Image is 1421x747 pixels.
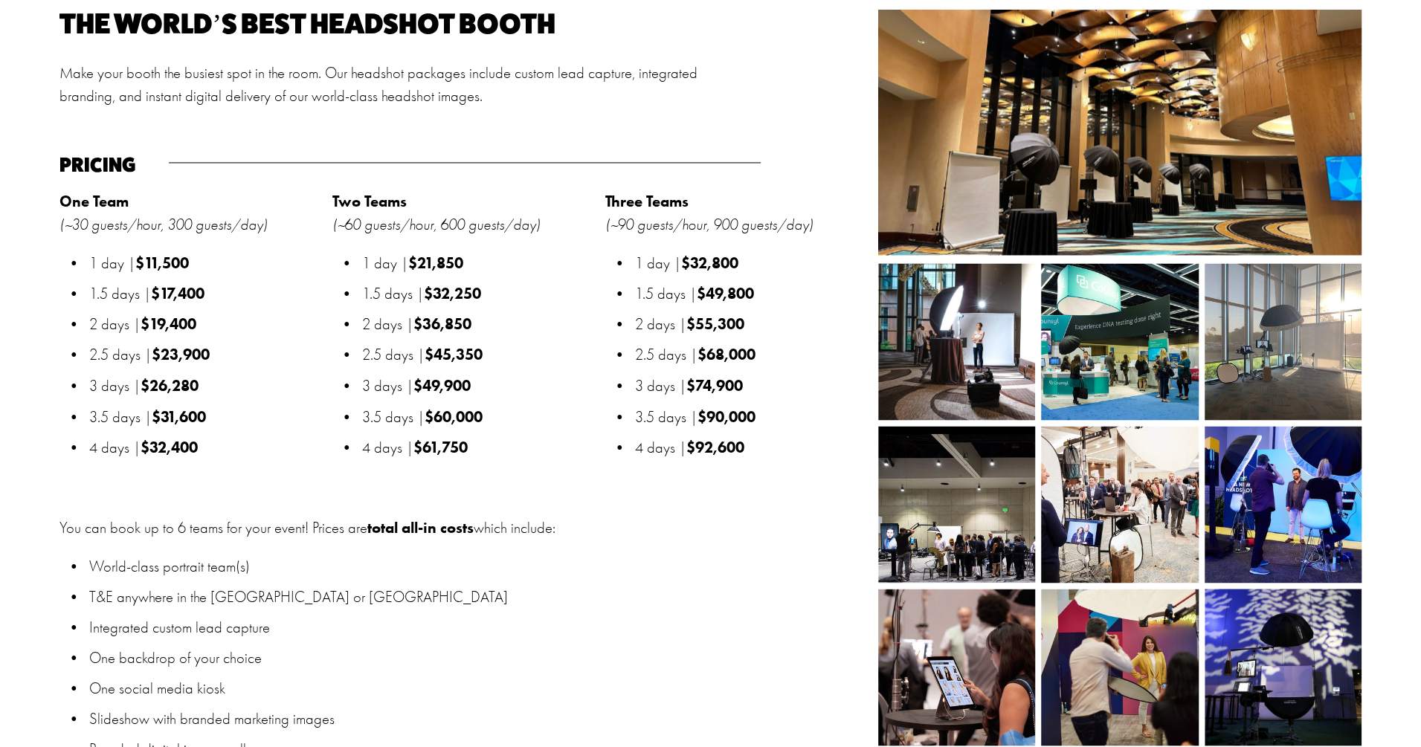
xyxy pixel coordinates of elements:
img: image0.jpeg [1152,263,1361,420]
strong: Three Teams [605,192,689,210]
p: 2 days | [635,313,870,336]
strong: $49,800 [697,284,754,303]
strong: $68,000 [697,345,755,363]
strong: $90,000 [697,407,755,425]
strong: $32,400 [141,437,198,456]
em: (~30 guests/hour, 300 guests/day) [59,216,268,233]
p: Slideshow with branded marketing images [89,707,870,730]
p: 2.5 days | [362,343,597,366]
p: Integrated custom lead capture [89,615,870,638]
strong: $45,350 [425,345,483,363]
em: (~90 guests/hour, 900 guests/day) [605,216,813,233]
p: 1 day | [362,252,597,275]
h2: The world’s best headshot booth [59,10,706,37]
p: 1.5 days | [362,282,597,305]
img: 271495247_508108323859408_6411661946869337369_n.jpg [1205,548,1362,746]
p: One backdrop of your choice [89,646,870,669]
strong: $31,600 [152,407,206,425]
p: One social media kiosk [89,676,870,699]
p: 2.5 days | [635,343,870,366]
p: 3 days | [362,374,597,397]
img: Nashville HDC-3.jpg [878,263,1035,420]
img: 23-05-18_TDP_BTS_0017.jpg [1134,426,1370,583]
strong: $92,600 [686,437,744,456]
p: World-class portrait team(s) [89,554,870,578]
p: You can book up to 6 teams for your event! Prices are which include: [59,516,870,539]
p: Make your booth the busiest spot in the room. Our headshot packages include custom lead capture, ... [59,62,706,108]
p: 3.5 days | [89,405,324,428]
strong: $49,900 [413,375,471,394]
strong: all-in costs [402,517,474,536]
p: T&E anywhere in the [GEOGRAPHIC_DATA] or [GEOGRAPHIC_DATA] [89,585,870,608]
p: 3 days | [635,374,870,397]
strong: $19,400 [141,314,196,333]
strong: $26,280 [141,375,199,394]
p: 4 days | [635,436,870,459]
strong: $11,500 [135,253,189,272]
img: _FP_2412.jpg [1000,263,1236,420]
p: 3.5 days | [635,405,870,428]
strong: Two Teams [332,192,407,210]
p: 3 days | [89,374,324,397]
strong: total [367,517,398,536]
p: 2.5 days | [89,343,324,366]
strong: $32,250 [424,284,481,303]
strong: $74,900 [686,375,743,394]
img: 22-06-23_TwoDudesBTS_295.jpg [983,589,1222,746]
h4: Pricing [59,155,161,175]
strong: $55,300 [686,314,744,333]
strong: One Team [59,192,129,210]
strong: $60,000 [425,407,483,425]
img: 22-11-16_TDP_BTS_021.jpg [1002,426,1238,583]
p: 2 days | [362,313,597,336]
strong: $32,800 [681,253,738,272]
em: (~60 guests/hour, 600 guests/day) [332,216,541,233]
strong: $21,850 [408,253,463,272]
p: 1 day | [635,252,870,275]
strong: $23,900 [152,345,210,363]
p: 3.5 days | [362,405,597,428]
p: 1 day | [89,252,324,275]
strong: $61,750 [413,437,468,456]
strong: $17,400 [151,284,204,303]
strong: $36,850 [413,314,471,333]
p: 1.5 days | [89,282,324,305]
p: 4 days | [89,436,324,459]
p: 4 days | [362,436,597,459]
img: BIO_Backpack.jpg [878,426,1100,583]
p: 2 days | [89,313,324,336]
p: 1.5 days | [635,282,870,305]
img: 23-08-21_TDP_BTS_017.jpg [848,589,1066,746]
